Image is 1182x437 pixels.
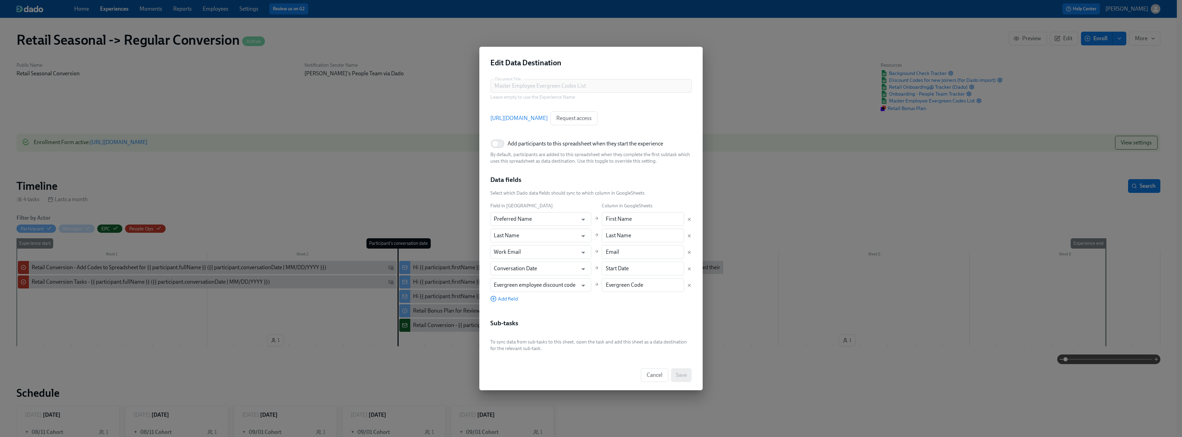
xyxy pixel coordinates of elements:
button: Delete mapping [687,250,692,255]
button: Cancel [641,368,668,382]
button: Open [578,264,589,274]
a: [URL][DOMAIN_NAME] [490,114,548,122]
span: Column in GoogleSheets [602,203,653,209]
button: Open [578,247,589,258]
span: Field in [GEOGRAPHIC_DATA] [490,203,553,209]
p: To sync data from sub-tasks to this sheet, open the task and add this sheet as a data destination... [490,339,692,352]
h2: Edit Data Destination [490,58,692,68]
p: Leave empty to use the Experience Name [490,94,692,100]
button: Open [578,231,589,241]
button: Add field [490,295,518,302]
button: Request access [550,111,598,125]
button: Delete mapping [687,283,692,288]
button: Delete mapping [687,266,692,271]
p: By default, participants are added to this spreadsheet when they complete the first subtask which... [490,151,692,164]
h3: Sub-tasks [490,319,518,328]
p: Select which Dado data fields should sync to which column in GoogleSheets [490,190,692,196]
span: Cancel [647,372,662,379]
span: Request access [556,115,592,122]
h3: Data fields [490,175,521,184]
span: Add participants to this spreadsheet when they start the experience [508,140,663,148]
button: Open [578,280,589,291]
button: Delete mapping [687,233,692,238]
button: Open [578,214,589,225]
button: Delete mapping [687,217,692,222]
